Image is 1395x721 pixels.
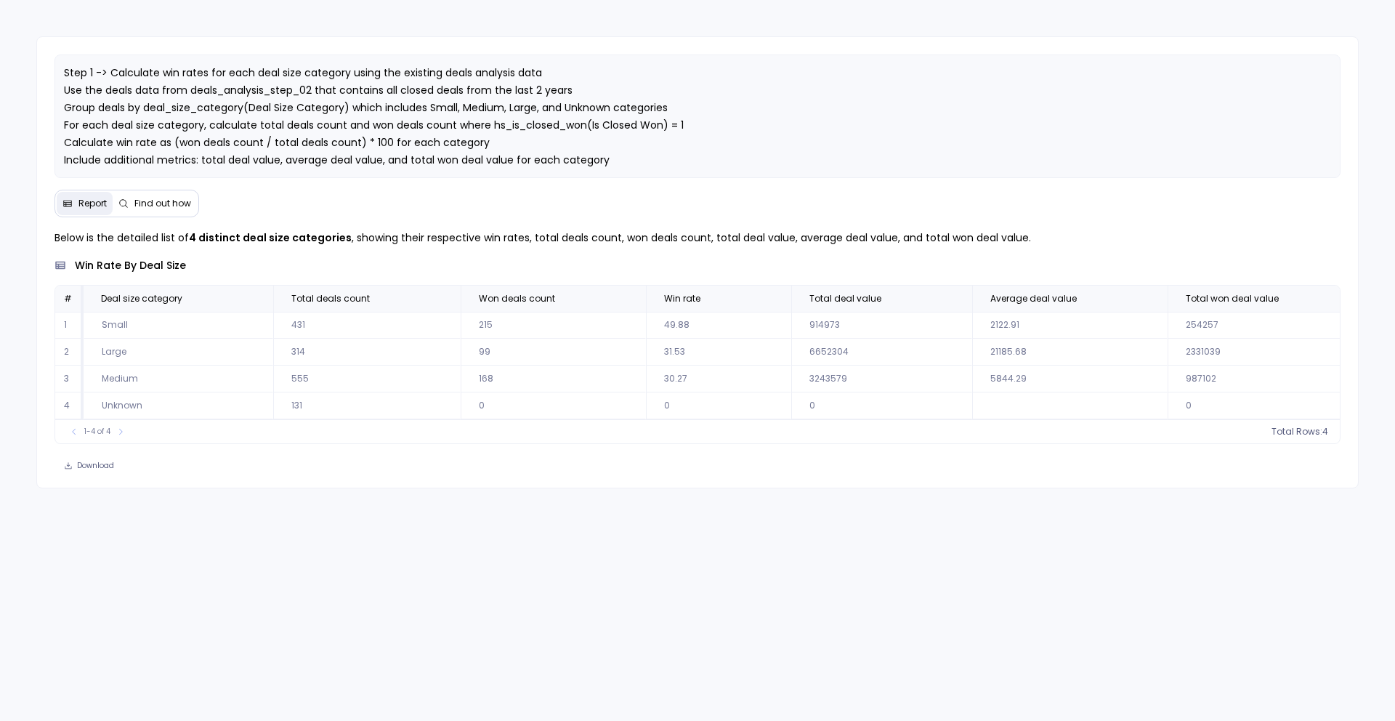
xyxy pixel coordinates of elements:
span: Average deal value [990,293,1077,305]
span: Total Rows: [1271,426,1322,438]
td: 0 [646,392,791,419]
td: 6652304 [791,339,972,366]
td: 131 [273,392,461,419]
span: Find out how [134,198,191,209]
td: 2 [55,339,84,366]
td: 2122.91 [972,312,1168,339]
strong: 4 distinct deal size categories [189,230,352,245]
td: 0 [791,392,972,419]
td: 3 [55,366,84,392]
td: Large [84,339,273,366]
td: 314 [273,339,461,366]
span: Step 1 -> Calculate win rates for each deal size category using the existing deals analysis data ... [64,65,684,202]
td: 2331039 [1168,339,1370,366]
td: 555 [273,366,461,392]
td: Small [84,312,273,339]
button: Report [57,192,113,215]
td: 1 [55,312,84,339]
span: Download [77,461,114,471]
span: # [64,292,72,305]
td: 431 [273,312,461,339]
td: 3243579 [791,366,972,392]
td: Medium [84,366,273,392]
span: Total deal value [809,293,881,305]
span: Won deals count [479,293,555,305]
td: 5844.29 [972,366,1168,392]
td: 215 [461,312,646,339]
td: 21185.68 [972,339,1168,366]
td: 49.88 [646,312,791,339]
td: 987102 [1168,366,1370,392]
span: Report [78,198,107,209]
button: Find out how [113,192,197,215]
td: 30.27 [646,366,791,392]
td: 168 [461,366,646,392]
span: Win rate [664,293,700,305]
td: 254257 [1168,312,1370,339]
span: win rate by deal size [75,258,186,273]
span: 4 [1322,426,1328,438]
td: 0 [1168,392,1370,419]
button: Download [54,456,124,476]
td: 914973 [791,312,972,339]
p: Below is the detailed list of , showing their respective win rates, total deals count, won deals ... [54,229,1341,246]
td: 4 [55,392,84,419]
span: Deal size category [101,293,182,305]
span: Total deals count [291,293,370,305]
span: Total won deal value [1186,293,1279,305]
td: Unknown [84,392,273,419]
span: 1-4 of 4 [84,426,110,438]
td: 0 [461,392,646,419]
td: 99 [461,339,646,366]
td: 31.53 [646,339,791,366]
